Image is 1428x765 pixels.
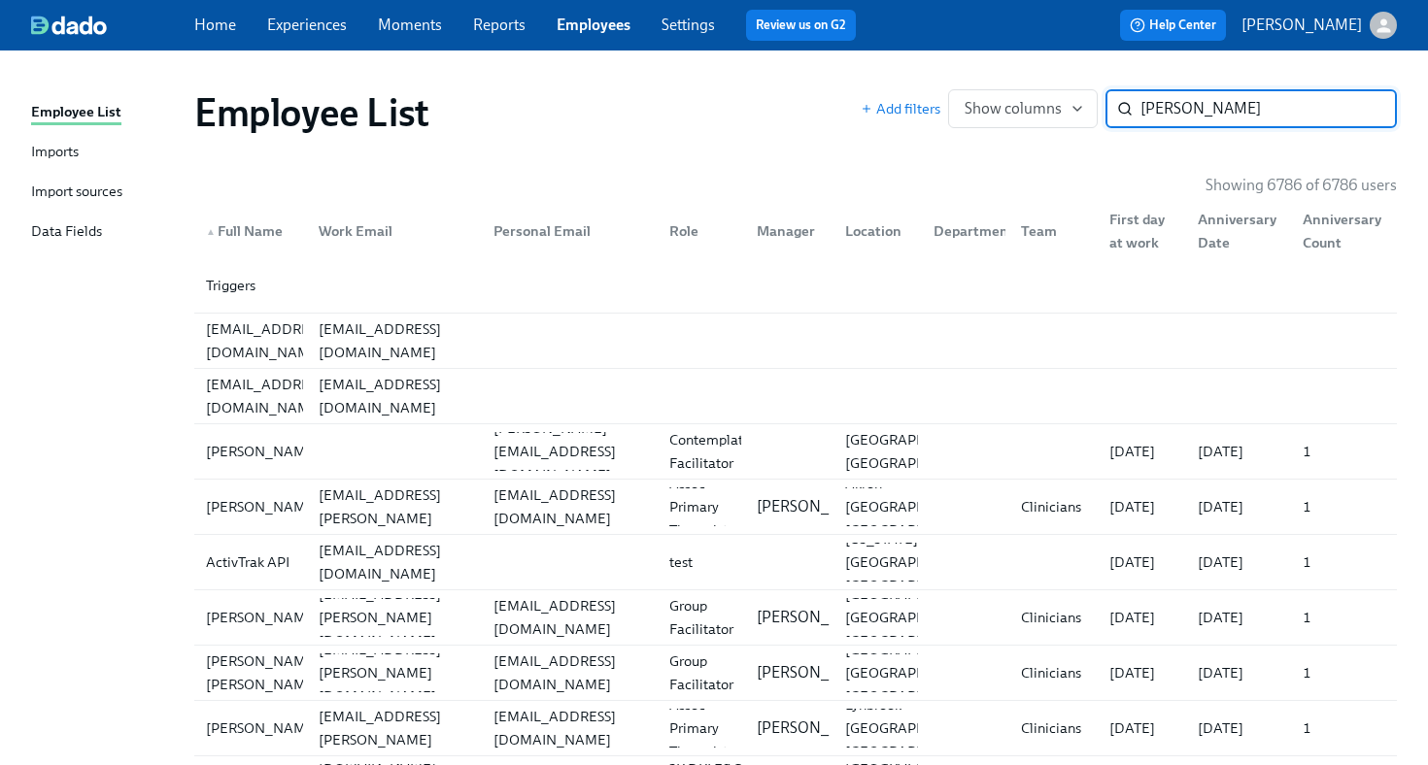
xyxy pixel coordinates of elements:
a: Employee List [31,101,179,125]
div: [EMAIL_ADDRESS][DOMAIN_NAME] [486,483,654,530]
div: 1 [1295,550,1393,574]
div: Group Facilitator [662,594,742,641]
a: Triggers [194,258,1397,314]
div: [PERSON_NAME][EMAIL_ADDRESS][PERSON_NAME][DOMAIN_NAME] [311,460,479,553]
div: Role [662,219,742,243]
div: [PERSON_NAME] [198,495,327,518]
div: Lynbrook [GEOGRAPHIC_DATA] [GEOGRAPHIC_DATA] [837,693,996,763]
div: [GEOGRAPHIC_DATA] [GEOGRAPHIC_DATA] [GEOGRAPHIC_DATA] [837,638,996,708]
img: dado [31,16,107,35]
span: ▲ [206,227,216,237]
div: Employee List [31,101,121,125]
div: Clinicians [1013,495,1094,518]
a: ActivTrak API[EMAIL_ADDRESS][DOMAIN_NAME]test[US_STATE] [GEOGRAPHIC_DATA] [GEOGRAPHIC_DATA][DATE]... [194,535,1397,590]
button: Show columns [948,89,1098,128]
div: Full Name [198,219,303,243]
div: Anniversary Date [1190,208,1288,254]
div: Team [1005,212,1094,250]
div: [EMAIL_ADDRESS][DOMAIN_NAME] [198,373,336,419]
div: [DATE] [1102,606,1182,629]
div: [PERSON_NAME][EMAIL_ADDRESS][DOMAIN_NAME] [486,416,654,486]
div: ActivTrak API[EMAIL_ADDRESS][DOMAIN_NAME]test[US_STATE] [GEOGRAPHIC_DATA] [GEOGRAPHIC_DATA][DATE]... [194,535,1397,589]
div: Personal Email [486,219,654,243]
div: Anniversary Count [1287,212,1393,250]
a: [EMAIL_ADDRESS][DOMAIN_NAME][EMAIL_ADDRESS][DOMAIN_NAME] [194,314,1397,369]
div: Group Facilitator [662,649,742,696]
a: Experiences [267,16,347,34]
div: [PERSON_NAME][PERSON_NAME][EMAIL_ADDRESS][PERSON_NAME][DOMAIN_NAME][EMAIL_ADDRESS][DOMAIN_NAME]As... [194,480,1397,534]
span: Show columns [965,99,1081,118]
div: 1 [1295,440,1393,463]
div: [EMAIL_ADDRESS][DOMAIN_NAME] [311,317,479,364]
div: Team [1013,219,1094,243]
a: [EMAIL_ADDRESS][DOMAIN_NAME][EMAIL_ADDRESS][DOMAIN_NAME] [194,369,1397,424]
div: [DATE] [1190,716,1288,740]
div: [PERSON_NAME][PERSON_NAME][EMAIL_ADDRESS][PERSON_NAME][DOMAIN_NAME][EMAIL_ADDRESS][DOMAIN_NAME]As... [194,701,1397,755]
button: [PERSON_NAME] [1241,12,1397,39]
div: Work Email [311,219,479,243]
div: [EMAIL_ADDRESS][PERSON_NAME][DOMAIN_NAME] [311,582,479,652]
a: Settings [662,16,715,34]
div: Location [837,219,918,243]
div: ActivTrak API [198,550,303,574]
div: [DATE] [1102,661,1182,684]
div: 1 [1295,606,1393,629]
div: Assoc Primary Therapist [662,693,742,763]
div: [DATE] [1102,495,1182,518]
div: Triggers [194,258,1397,313]
div: Akron [GEOGRAPHIC_DATA] [GEOGRAPHIC_DATA] [837,472,996,542]
div: [PERSON_NAME] [198,440,327,463]
button: Help Center [1120,10,1226,41]
div: [EMAIL_ADDRESS][DOMAIN_NAME] [486,649,654,696]
div: Import sources [31,181,122,205]
a: Home [194,16,236,34]
div: First day at work [1102,208,1182,254]
a: Import sources [31,181,179,205]
div: [EMAIL_ADDRESS][DOMAIN_NAME] [486,705,654,751]
div: [US_STATE] [GEOGRAPHIC_DATA] [GEOGRAPHIC_DATA] [837,527,996,597]
div: Manager [749,219,830,243]
a: [PERSON_NAME][PERSON_NAME][EMAIL_ADDRESS][PERSON_NAME][DOMAIN_NAME][EMAIL_ADDRESS][DOMAIN_NAME]As... [194,480,1397,535]
div: First day at work [1094,212,1182,250]
div: Work Email [303,212,479,250]
div: [PERSON_NAME][EMAIL_ADDRESS][PERSON_NAME][DOMAIN_NAME][EMAIL_ADDRESS][DOMAIN_NAME]Group Facilitat... [194,590,1397,645]
div: [PERSON_NAME] [198,606,327,629]
div: [EMAIL_ADDRESS][PERSON_NAME][DOMAIN_NAME] [311,638,479,708]
div: Anniversary Count [1295,208,1393,254]
p: [PERSON_NAME] [757,662,877,683]
div: [EMAIL_ADDRESS][DOMAIN_NAME] [311,539,479,585]
a: [PERSON_NAME][EMAIL_ADDRESS][PERSON_NAME][DOMAIN_NAME][EMAIL_ADDRESS][DOMAIN_NAME]Group Facilitat... [194,590,1397,646]
div: [EMAIL_ADDRESS][DOMAIN_NAME] [311,373,479,419]
div: Clinicians [1013,716,1094,740]
a: Imports [31,141,179,165]
div: [DATE] [1190,440,1288,463]
a: dado [31,16,194,35]
div: [EMAIL_ADDRESS][DOMAIN_NAME][EMAIL_ADDRESS][DOMAIN_NAME] [194,314,1397,368]
div: [GEOGRAPHIC_DATA], [GEOGRAPHIC_DATA] [837,428,1000,475]
div: Department [918,212,1006,250]
a: Employees [557,16,630,34]
div: [EMAIL_ADDRESS][DOMAIN_NAME] [198,317,336,364]
div: [DATE] [1102,716,1182,740]
div: Clinicians [1013,661,1094,684]
button: Review us on G2 [746,10,856,41]
div: [DATE] [1190,495,1288,518]
div: [GEOGRAPHIC_DATA] [GEOGRAPHIC_DATA] [GEOGRAPHIC_DATA] [837,582,996,652]
div: [PERSON_NAME][PERSON_NAME][EMAIL_ADDRESS][DOMAIN_NAME]Contemplative Facilitator[GEOGRAPHIC_DATA],... [194,424,1397,479]
span: Help Center [1130,16,1216,35]
input: Search by name [1140,89,1397,128]
a: Moments [378,16,442,34]
div: Data Fields [31,220,102,245]
a: [PERSON_NAME] [PERSON_NAME][EMAIL_ADDRESS][PERSON_NAME][DOMAIN_NAME][EMAIL_ADDRESS][DOMAIN_NAME]G... [194,646,1397,701]
a: Data Fields [31,220,179,245]
div: Triggers [198,274,303,297]
button: Add filters [861,99,940,118]
a: [PERSON_NAME][PERSON_NAME][EMAIL_ADDRESS][DOMAIN_NAME]Contemplative Facilitator[GEOGRAPHIC_DATA],... [194,424,1397,480]
a: [PERSON_NAME][PERSON_NAME][EMAIL_ADDRESS][PERSON_NAME][DOMAIN_NAME][EMAIL_ADDRESS][DOMAIN_NAME]As... [194,701,1397,756]
div: 1 [1295,716,1393,740]
p: [PERSON_NAME] [1241,15,1362,36]
div: [DATE] [1102,550,1182,574]
div: [PERSON_NAME] [PERSON_NAME] [198,649,327,696]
